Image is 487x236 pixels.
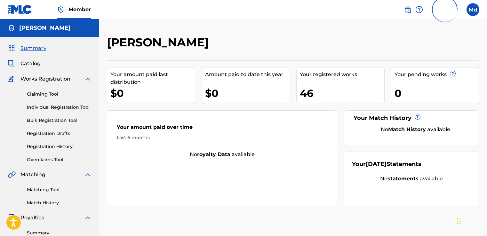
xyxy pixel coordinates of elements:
[27,104,92,111] a: Individual Registration Tool
[27,200,92,206] a: Match History
[457,212,461,231] div: Arrastrar
[117,123,327,134] div: Your amount paid over time
[197,151,230,157] strong: royalty data
[8,60,15,67] img: Catalog
[352,175,471,183] div: No available
[8,214,15,222] img: Royalties
[20,214,44,222] span: Royalties
[117,134,327,141] div: Last 6 months
[455,205,487,236] div: Widget de chat
[8,75,16,83] img: Works Registration
[20,60,41,67] span: Catalog
[300,71,384,78] div: Your registered works
[387,176,419,182] strong: statements
[8,5,32,14] img: MLC Logo
[415,6,423,13] img: help
[8,24,15,32] img: Accounts
[19,24,71,32] h5: maximiliano
[20,44,46,52] span: Summary
[450,71,455,76] span: ?
[205,71,290,78] div: Amount paid to date this year
[300,86,384,100] div: 46
[352,114,471,122] div: Your Match History
[352,160,421,169] div: Your Statements
[469,147,487,199] iframe: Resource Center
[20,171,45,178] span: Matching
[467,3,479,16] div: User Menu
[404,3,411,16] a: Public Search
[110,86,195,100] div: $0
[8,171,16,178] img: Matching
[27,186,92,193] a: Matching Tool
[27,117,92,124] a: Bulk Registration Tool
[110,71,195,86] div: Your amount paid last distribution
[8,60,41,67] a: CatalogCatalog
[107,35,212,50] h2: [PERSON_NAME]
[107,151,337,158] div: No available
[366,161,387,168] span: [DATE]
[205,86,290,100] div: $0
[27,130,92,137] a: Registration Drafts
[415,3,423,16] div: Help
[8,44,15,52] img: Summary
[84,214,92,222] img: expand
[455,205,487,236] iframe: Chat Widget
[388,126,426,132] strong: Match History
[395,71,479,78] div: Your pending works
[20,75,70,83] span: Works Registration
[415,114,420,119] span: ?
[57,6,65,13] img: Top Rightsholder
[404,6,411,13] img: search
[27,156,92,163] a: Overclaims Tool
[84,75,92,83] img: expand
[360,126,471,133] div: No available
[8,44,46,52] a: SummarySummary
[27,143,92,150] a: Registration History
[68,6,91,13] span: Member
[84,171,92,178] img: expand
[395,86,479,100] div: 0
[27,91,92,98] a: Claiming Tool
